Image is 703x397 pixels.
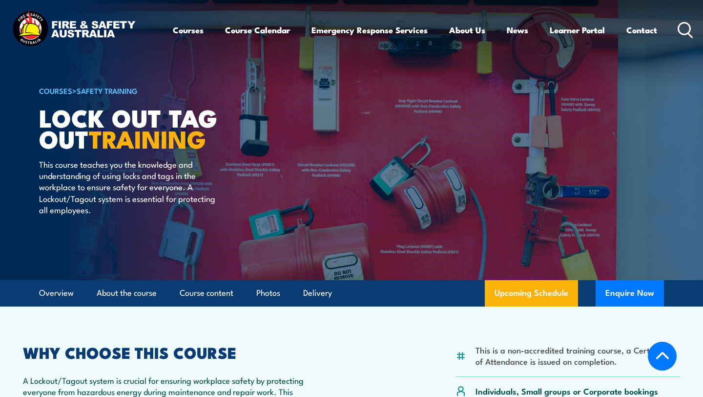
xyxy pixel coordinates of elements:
a: Course content [180,280,233,306]
a: Safety Training [77,85,138,96]
strong: TRAINING [89,119,206,157]
button: Enquire Now [596,280,664,307]
a: Photos [256,280,280,306]
a: COURSES [39,85,72,96]
a: Contact [626,17,657,43]
a: Course Calendar [225,17,290,43]
a: About Us [449,17,485,43]
a: Learner Portal [550,17,605,43]
a: About the course [97,280,157,306]
a: Emergency Response Services [311,17,428,43]
a: Upcoming Schedule [485,280,578,307]
p: This course teaches you the knowledge and understanding of using locks and tags in the workplace ... [39,158,217,216]
h1: Lock Out Tag Out [39,107,280,149]
li: This is a non-accredited training course, a Certificate of Attendance is issued on completion. [476,344,680,367]
h6: > [39,85,280,96]
p: Individuals, Small groups or Corporate bookings [476,385,658,397]
h2: WHY CHOOSE THIS COURSE [23,345,308,359]
a: News [507,17,528,43]
a: Courses [173,17,204,43]
a: Overview [39,280,74,306]
a: Delivery [303,280,332,306]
